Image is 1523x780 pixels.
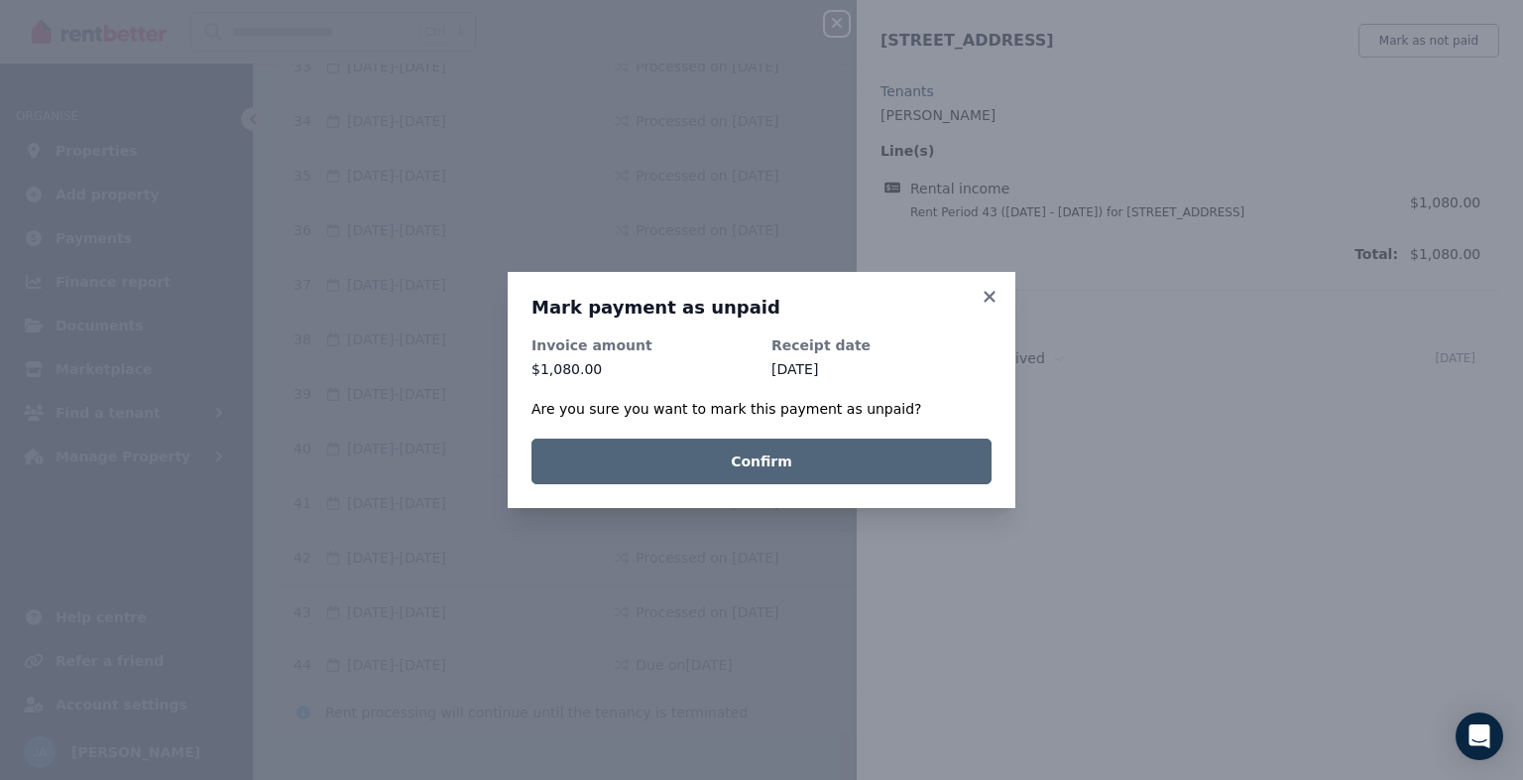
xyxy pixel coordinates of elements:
[531,359,752,379] dd: $1,080.00
[531,335,752,355] dt: Invoice amount
[531,296,992,320] h3: Mark payment as unpaid
[1456,713,1503,760] div: Open Intercom Messenger
[771,335,992,355] dt: Receipt date
[531,399,992,419] div: Are you sure you want to mark this payment as unpaid?
[531,439,992,484] button: Confirm
[771,359,992,379] dd: [DATE]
